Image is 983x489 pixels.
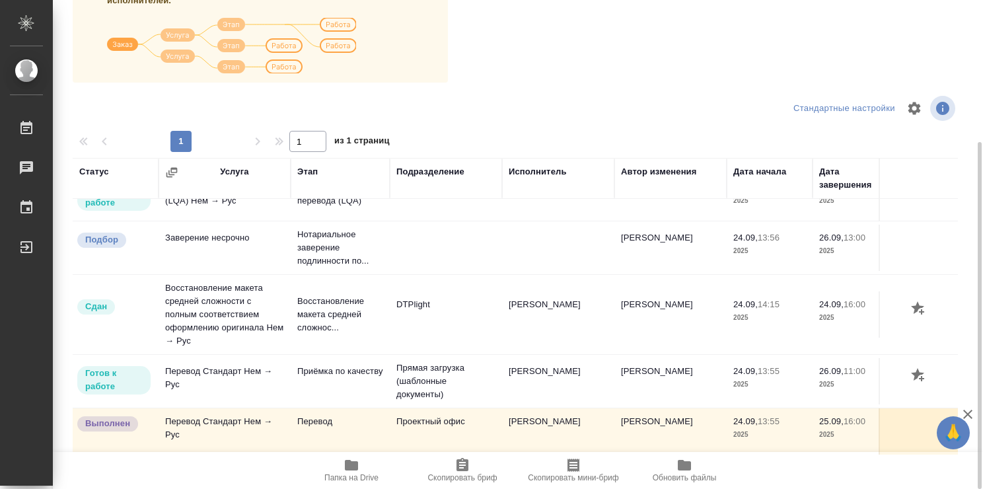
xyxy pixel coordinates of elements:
[819,299,844,309] p: 24.09,
[502,408,614,455] td: [PERSON_NAME]
[733,428,806,441] p: 2025
[518,452,629,489] button: Скопировать мини-бриф
[790,98,898,119] div: split button
[819,244,892,258] p: 2025
[334,133,390,152] span: из 1 страниц
[733,366,758,376] p: 24.09,
[390,355,502,408] td: Прямая загрузка (шаблонные документы)
[758,366,780,376] p: 13:55
[908,298,930,320] button: Добавить оценку
[297,165,318,178] div: Этап
[733,311,806,324] p: 2025
[159,225,291,271] td: Заверение несрочно
[898,93,930,124] span: Настроить таблицу
[502,358,614,404] td: [PERSON_NAME]
[614,291,727,338] td: [PERSON_NAME]
[930,96,958,121] span: Посмотреть информацию
[758,233,780,243] p: 13:56
[819,311,892,324] p: 2025
[819,233,844,243] p: 26.09,
[297,415,383,428] p: Перевод
[165,166,178,179] button: Сгруппировать
[396,165,464,178] div: Подразделение
[819,378,892,391] p: 2025
[614,225,727,271] td: [PERSON_NAME]
[937,416,970,449] button: 🙏
[297,365,383,378] p: Приёмка по качеству
[85,417,130,430] p: Выполнен
[733,194,806,207] p: 2025
[819,428,892,441] p: 2025
[733,244,806,258] p: 2025
[159,275,291,354] td: Восстановление макета средней сложности с полным соответствием оформлению оригинала Нем → Рус
[79,165,109,178] div: Статус
[528,473,618,482] span: Скопировать мини-бриф
[85,233,118,246] p: Подбор
[297,228,383,268] p: Нотариальное заверение подлинности по...
[733,233,758,243] p: 24.09,
[220,165,248,178] div: Услуга
[296,452,407,489] button: Папка на Drive
[733,378,806,391] p: 2025
[324,473,379,482] span: Папка на Drive
[844,299,865,309] p: 16:00
[427,473,497,482] span: Скопировать бриф
[819,194,892,207] p: 2025
[844,366,865,376] p: 11:00
[614,358,727,404] td: [PERSON_NAME]
[733,165,786,178] div: Дата начала
[614,408,727,455] td: [PERSON_NAME]
[390,408,502,455] td: Проектный офис
[819,366,844,376] p: 26.09,
[159,358,291,404] td: Перевод Стандарт Нем → Рус
[758,416,780,426] p: 13:55
[159,408,291,455] td: Перевод Стандарт Нем → Рус
[297,295,383,334] p: Восстановление макета средней сложнос...
[629,452,740,489] button: Обновить файлы
[942,419,965,447] span: 🙏
[502,291,614,338] td: [PERSON_NAME]
[407,452,518,489] button: Скопировать бриф
[390,291,502,338] td: DTPlight
[85,300,107,313] p: Сдан
[819,165,892,192] div: Дата завершения
[621,165,696,178] div: Автор изменения
[733,416,758,426] p: 24.09,
[653,473,717,482] span: Обновить файлы
[908,365,930,387] button: Добавить оценку
[85,367,143,393] p: Готов к работе
[733,299,758,309] p: 24.09,
[758,299,780,309] p: 14:15
[844,233,865,243] p: 13:00
[819,416,844,426] p: 25.09,
[844,416,865,426] p: 16:00
[509,165,567,178] div: Исполнитель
